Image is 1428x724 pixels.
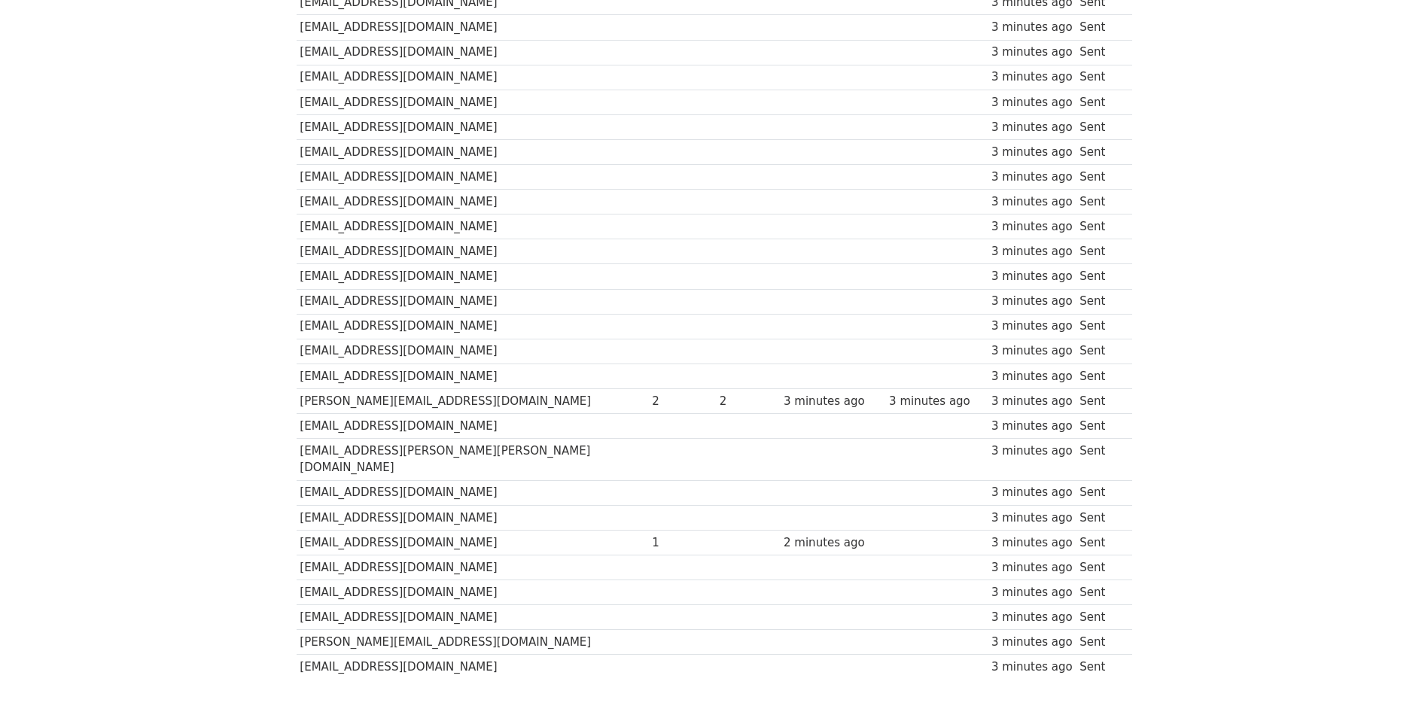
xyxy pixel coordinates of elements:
div: 3 minutes ago [991,534,1073,552]
td: Sent [1076,65,1124,90]
td: [EMAIL_ADDRESS][DOMAIN_NAME] [297,505,649,530]
td: Sent [1076,388,1124,413]
div: 3 minutes ago [991,368,1073,385]
td: Sent [1076,505,1124,530]
td: [EMAIL_ADDRESS][DOMAIN_NAME] [297,65,649,90]
td: [EMAIL_ADDRESS][DOMAIN_NAME] [297,264,649,289]
div: 3 minutes ago [991,293,1073,310]
td: [EMAIL_ADDRESS][DOMAIN_NAME] [297,530,649,555]
div: 3 minutes ago [889,393,984,410]
td: [PERSON_NAME][EMAIL_ADDRESS][DOMAIN_NAME] [297,630,649,655]
div: 3 minutes ago [991,218,1073,236]
td: Sent [1076,15,1124,40]
div: 3 minutes ago [991,243,1073,260]
td: Sent [1076,480,1124,505]
div: 3 minutes ago [991,418,1073,435]
td: Sent [1076,439,1124,481]
div: 2 [720,393,777,410]
div: 3 minutes ago [991,19,1073,36]
td: Sent [1076,314,1124,339]
div: 3 minutes ago [991,584,1073,601]
td: [EMAIL_ADDRESS][DOMAIN_NAME] [297,364,649,388]
td: [EMAIL_ADDRESS][DOMAIN_NAME] [297,40,649,65]
div: 3 minutes ago [991,559,1073,576]
td: Sent [1076,580,1124,605]
td: Sent [1076,239,1124,264]
div: 3 minutes ago [991,268,1073,285]
td: [EMAIL_ADDRESS][DOMAIN_NAME] [297,15,649,40]
div: 3 minutes ago [991,169,1073,186]
td: [EMAIL_ADDRESS][DOMAIN_NAME] [297,314,649,339]
div: 3 minutes ago [991,94,1073,111]
td: Sent [1076,114,1124,139]
td: [EMAIL_ADDRESS][DOMAIN_NAME] [297,580,649,605]
td: Sent [1076,139,1124,164]
td: Sent [1076,40,1124,65]
td: [EMAIL_ADDRESS][DOMAIN_NAME] [297,289,649,314]
iframe: Chat Widget [1353,652,1428,724]
div: 3 minutes ago [991,318,1073,335]
td: Sent [1076,264,1124,289]
td: Sent [1076,289,1124,314]
td: Sent [1076,214,1124,239]
td: [EMAIL_ADDRESS][DOMAIN_NAME] [297,655,649,680]
td: [EMAIL_ADDRESS][PERSON_NAME][PERSON_NAME][DOMAIN_NAME] [297,439,649,481]
div: 3 minutes ago [991,393,1073,410]
td: Sent [1076,555,1124,580]
td: Sent [1076,530,1124,555]
div: 3 minutes ago [991,119,1073,136]
td: [EMAIL_ADDRESS][DOMAIN_NAME] [297,90,649,114]
td: [EMAIL_ADDRESS][DOMAIN_NAME] [297,114,649,139]
td: [EMAIL_ADDRESS][DOMAIN_NAME] [297,139,649,164]
div: 2 minutes ago [784,534,881,552]
div: 1 [652,534,712,552]
div: 3 minutes ago [991,144,1073,161]
td: Sent [1076,165,1124,190]
td: [EMAIL_ADDRESS][DOMAIN_NAME] [297,480,649,505]
td: Sent [1076,413,1124,438]
td: Sent [1076,364,1124,388]
td: [EMAIL_ADDRESS][DOMAIN_NAME] [297,413,649,438]
td: Sent [1076,655,1124,680]
div: 3 minutes ago [991,659,1073,676]
div: 3 minutes ago [991,443,1073,460]
div: 3 minutes ago [991,193,1073,211]
div: 2 [652,393,712,410]
td: Sent [1076,339,1124,364]
td: [EMAIL_ADDRESS][DOMAIN_NAME] [297,214,649,239]
td: Sent [1076,90,1124,114]
td: [EMAIL_ADDRESS][DOMAIN_NAME] [297,190,649,214]
div: 3 minutes ago [991,68,1073,86]
td: [EMAIL_ADDRESS][DOMAIN_NAME] [297,555,649,580]
td: Sent [1076,605,1124,630]
td: [EMAIL_ADDRESS][DOMAIN_NAME] [297,165,649,190]
td: [PERSON_NAME][EMAIL_ADDRESS][DOMAIN_NAME] [297,388,649,413]
div: 3 minutes ago [991,609,1073,626]
td: [EMAIL_ADDRESS][DOMAIN_NAME] [297,605,649,630]
div: 3 minutes ago [991,484,1073,501]
td: [EMAIL_ADDRESS][DOMAIN_NAME] [297,239,649,264]
div: 3 minutes ago [991,510,1073,527]
td: [EMAIL_ADDRESS][DOMAIN_NAME] [297,339,649,364]
div: 3 minutes ago [784,393,881,410]
td: Sent [1076,190,1124,214]
div: 3 minutes ago [991,634,1073,651]
td: Sent [1076,630,1124,655]
div: 聊天小组件 [1353,652,1428,724]
div: 3 minutes ago [991,342,1073,360]
div: 3 minutes ago [991,44,1073,61]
